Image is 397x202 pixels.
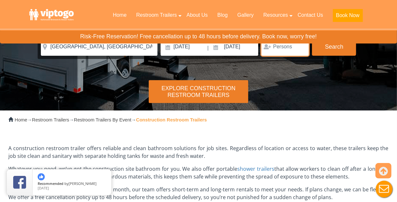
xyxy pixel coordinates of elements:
input: Pickup [210,38,259,56]
span: Whatever you need, we’ve got the construction site bathroom for you. We also offer portable [9,165,238,172]
span: [DATE] [38,186,49,190]
a: Restroom Trailers [131,8,182,22]
a: Contact Us [293,8,328,22]
span: that allow workers to clean off after a long day on the job. Since they often work with hazardous... [9,165,389,180]
span: [PERSON_NAME] [69,181,97,186]
img: Review Rating [13,176,26,189]
a: Home [108,8,131,22]
button: Book Now [333,9,363,22]
input: Persons [261,38,309,56]
span: | [207,38,209,58]
a: Restroom Trailers [32,117,69,122]
span: by [38,182,106,186]
a: Restroom Trailers By Event [74,117,131,122]
a: shower trailers [237,165,274,172]
span: A construction restroom trailer offers reliable and clean bathroom solutions for job sites. Regar... [9,145,389,159]
span: Whether you need a trailer for 1 week or 1 month, our team offers short-term and long-term rental... [9,186,389,201]
a: Home [15,117,27,122]
div: Explore Construction Restroom Trailers [149,80,248,103]
button: Live Chat [371,176,397,202]
input: Delivery [161,38,207,56]
a: Gallery [232,8,259,22]
span: Recommended [38,181,63,186]
a: Resources [259,8,293,22]
a: Blog [213,8,232,22]
button: Search [312,38,356,56]
img: thumbs up icon [38,173,45,180]
a: About Us [182,8,213,22]
strong: Construction Restroom Trailers [136,117,207,122]
a: Book Now [328,8,368,26]
span: → → → [15,117,207,122]
input: Where do you need your trailer? [41,38,157,56]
